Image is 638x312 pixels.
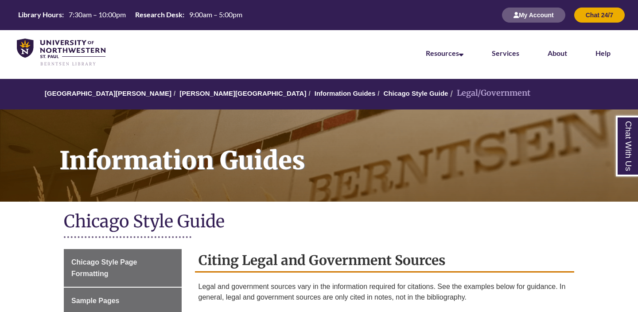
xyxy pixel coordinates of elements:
button: Chat 24/7 [574,8,625,23]
p: Legal and government sources vary in the information required for citations. See the examples bel... [198,281,571,303]
a: Help [595,49,611,57]
a: About [548,49,567,57]
h1: Information Guides [50,109,638,190]
span: 7:30am – 10:00pm [69,10,126,19]
a: Chat 24/7 [574,11,625,19]
th: Library Hours: [15,10,65,19]
a: Information Guides [315,90,376,97]
h2: Citing Legal and Government Sources [195,249,575,273]
li: Legal/Government [448,87,530,100]
table: Hours Today [15,10,246,19]
span: Chicago Style Page Formatting [71,258,137,277]
span: 9:00am – 5:00pm [189,10,242,19]
a: [GEOGRAPHIC_DATA][PERSON_NAME] [45,90,171,97]
button: My Account [502,8,565,23]
a: Resources [426,49,463,57]
a: [PERSON_NAME][GEOGRAPHIC_DATA] [179,90,306,97]
img: UNWSP Library Logo [17,39,105,66]
a: Services [492,49,519,57]
a: My Account [502,11,565,19]
span: Sample Pages [71,297,120,304]
a: Hours Today [15,10,246,20]
th: Research Desk: [132,10,186,19]
a: Chicago Style Page Formatting [64,249,182,287]
a: Chicago Style Guide [384,90,448,97]
h1: Chicago Style Guide [64,211,574,234]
